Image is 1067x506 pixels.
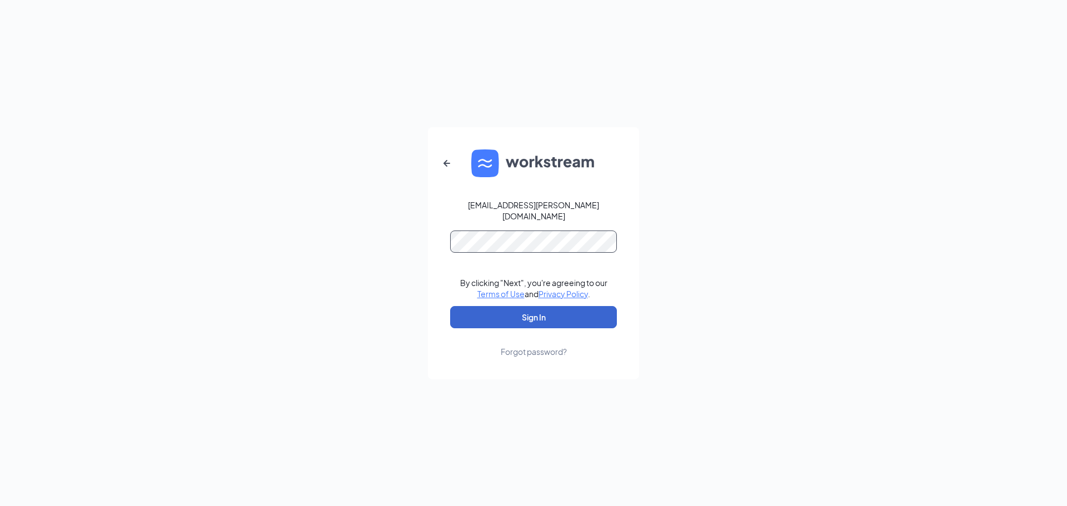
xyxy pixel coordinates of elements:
button: ArrowLeftNew [433,150,460,177]
div: Forgot password? [501,346,567,357]
img: WS logo and Workstream text [471,149,596,177]
div: By clicking "Next", you're agreeing to our and . [460,277,607,299]
div: [EMAIL_ADDRESS][PERSON_NAME][DOMAIN_NAME] [450,199,617,222]
svg: ArrowLeftNew [440,157,453,170]
a: Forgot password? [501,328,567,357]
a: Terms of Use [477,289,525,299]
button: Sign In [450,306,617,328]
a: Privacy Policy [539,289,588,299]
